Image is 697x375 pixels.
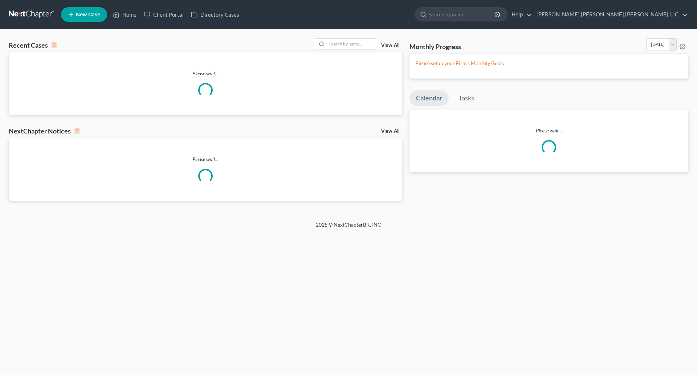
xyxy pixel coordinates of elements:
a: Tasks [452,90,481,106]
input: Search by name... [327,39,378,49]
a: View All [381,43,399,48]
a: Help [508,8,532,21]
div: 0 [74,128,80,134]
input: Search by name... [429,8,496,21]
div: NextChapter Notices [9,127,80,135]
p: Please wait... [409,127,688,134]
div: Recent Cases [9,41,57,49]
a: Client Portal [140,8,187,21]
a: [PERSON_NAME] [PERSON_NAME] [PERSON_NAME] LLC [533,8,688,21]
span: New Case [76,12,100,17]
div: 0 [51,42,57,48]
a: Directory Cases [187,8,243,21]
p: Please wait... [9,156,402,163]
a: View All [381,129,399,134]
a: Home [109,8,140,21]
p: Please setup your Firm's Monthly Goals [415,60,682,67]
p: Please wait... [9,70,402,77]
div: 2025 © NextChapterBK, INC [142,221,555,234]
h3: Monthly Progress [409,42,461,51]
a: Calendar [409,90,449,106]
